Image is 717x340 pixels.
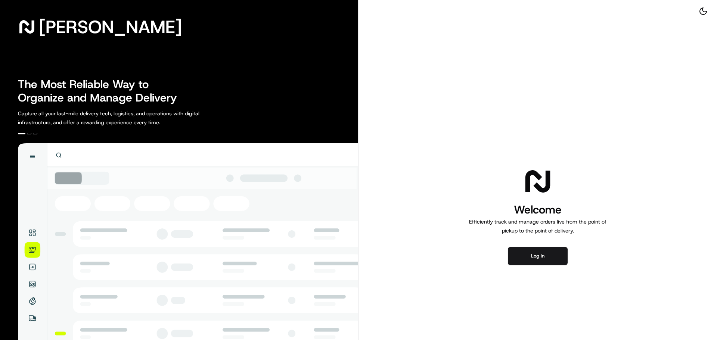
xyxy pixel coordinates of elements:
[466,217,609,235] p: Efficiently track and manage orders live from the point of pickup to the point of delivery.
[18,78,185,105] h2: The Most Reliable Way to Organize and Manage Delivery
[508,247,568,265] button: Log in
[466,202,609,217] h1: Welcome
[39,19,182,34] span: [PERSON_NAME]
[18,109,233,127] p: Capture all your last-mile delivery tech, logistics, and operations with digital infrastructure, ...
